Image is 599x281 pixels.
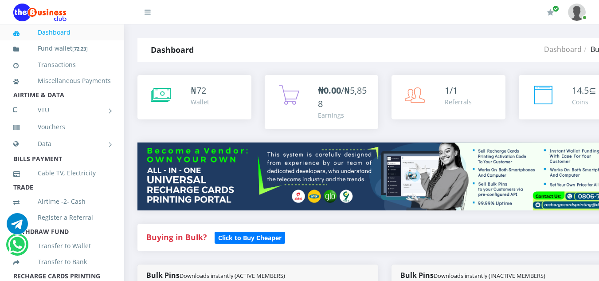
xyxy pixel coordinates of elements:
[13,99,111,121] a: VTU
[318,84,341,96] b: ₦0.00
[13,133,111,155] a: Data
[572,97,596,107] div: Coins
[191,97,209,107] div: Wallet
[72,45,88,52] small: [ ]
[7,220,28,234] a: Chat for support
[13,55,111,75] a: Transactions
[544,44,582,54] a: Dashboard
[400,270,545,280] strong: Bulk Pins
[13,236,111,256] a: Transfer to Wallet
[392,75,505,119] a: 1/1 Referrals
[445,97,472,107] div: Referrals
[13,252,111,272] a: Transfer to Bank
[552,5,559,12] span: Renew/Upgrade Subscription
[215,232,285,242] a: Click to Buy Cheaper
[13,207,111,228] a: Register a Referral
[74,45,86,52] b: 72.23
[13,117,111,137] a: Vouchers
[13,71,111,91] a: Miscellaneous Payments
[445,84,458,96] span: 1/1
[568,4,586,21] img: User
[265,75,379,129] a: ₦0.00/₦5,858 Earnings
[191,84,209,97] div: ₦
[13,163,111,183] a: Cable TV, Electricity
[572,84,589,96] span: 14.5
[572,84,596,97] div: ⊆
[196,84,206,96] span: 72
[8,241,26,255] a: Chat for support
[146,232,207,242] strong: Buying in Bulk?
[13,4,67,21] img: Logo
[318,84,367,110] span: /₦5,858
[151,44,194,55] strong: Dashboard
[434,272,545,280] small: Downloads instantly (INACTIVE MEMBERS)
[13,22,111,43] a: Dashboard
[180,272,285,280] small: Downloads instantly (ACTIVE MEMBERS)
[547,9,554,16] i: Renew/Upgrade Subscription
[146,270,285,280] strong: Bulk Pins
[318,111,370,120] div: Earnings
[218,234,282,242] b: Click to Buy Cheaper
[13,191,111,212] a: Airtime -2- Cash
[13,38,111,59] a: Fund wallet[72.23]
[137,75,251,119] a: ₦72 Wallet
